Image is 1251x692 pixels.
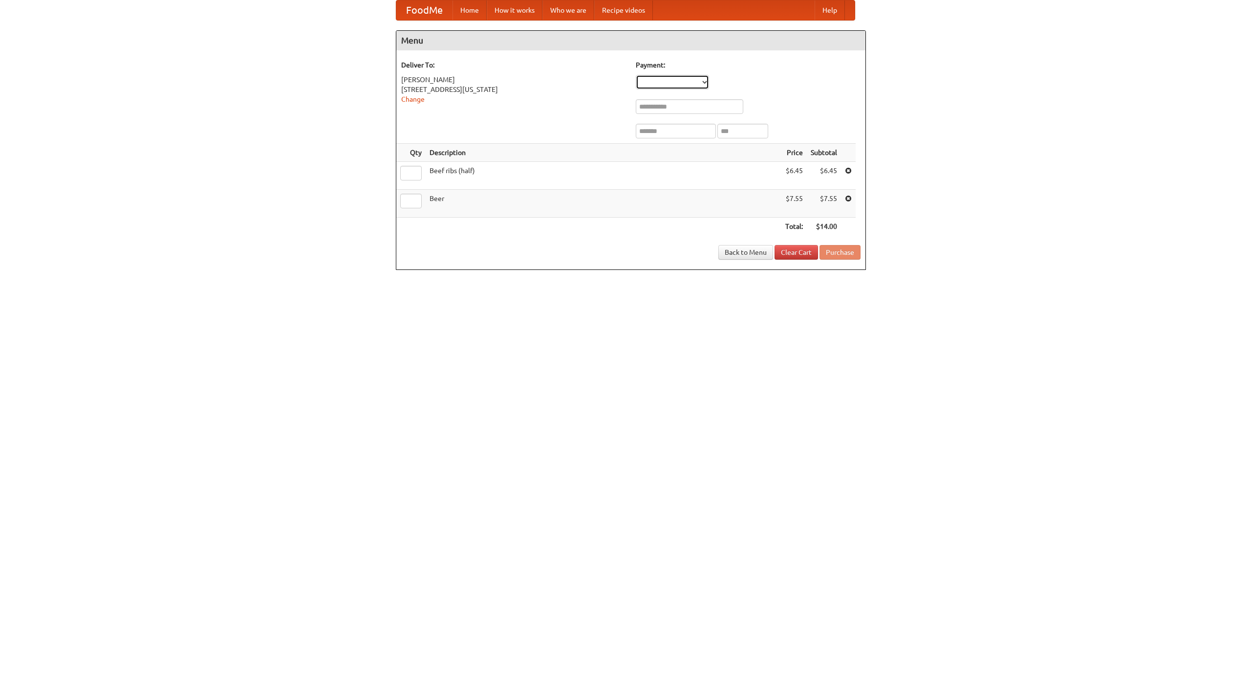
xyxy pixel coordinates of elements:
[807,218,841,236] th: $14.00
[594,0,653,20] a: Recipe videos
[820,245,861,260] button: Purchase
[807,190,841,218] td: $7.55
[426,162,781,190] td: Beef ribs (half)
[781,218,807,236] th: Total:
[401,95,425,103] a: Change
[781,144,807,162] th: Price
[807,162,841,190] td: $6.45
[401,85,626,94] div: [STREET_ADDRESS][US_STATE]
[453,0,487,20] a: Home
[426,190,781,218] td: Beer
[401,60,626,70] h5: Deliver To:
[781,190,807,218] td: $7.55
[775,245,818,260] a: Clear Cart
[718,245,773,260] a: Back to Menu
[636,60,861,70] h5: Payment:
[396,31,865,50] h4: Menu
[815,0,845,20] a: Help
[781,162,807,190] td: $6.45
[401,75,626,85] div: [PERSON_NAME]
[487,0,542,20] a: How it works
[426,144,781,162] th: Description
[396,144,426,162] th: Qty
[542,0,594,20] a: Who we are
[396,0,453,20] a: FoodMe
[807,144,841,162] th: Subtotal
